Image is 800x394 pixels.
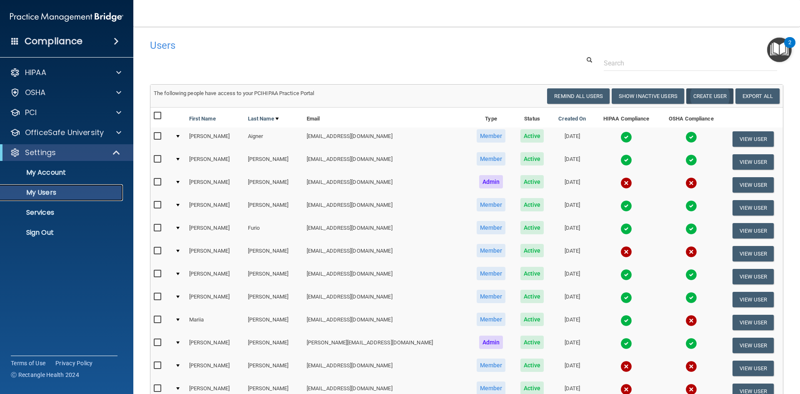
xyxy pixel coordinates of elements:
[479,336,503,349] span: Admin
[547,88,610,104] button: Remind All Users
[10,128,121,138] a: OfficeSafe University
[245,219,303,242] td: Furio
[5,188,119,197] p: My Users
[245,311,303,334] td: [PERSON_NAME]
[10,108,121,118] a: PCI
[25,128,104,138] p: OfficeSafe University
[520,221,544,234] span: Active
[10,148,121,158] a: Settings
[732,246,774,261] button: View User
[520,359,544,372] span: Active
[551,357,593,380] td: [DATE]
[186,151,245,173] td: [PERSON_NAME]
[11,359,45,367] a: Terms of Use
[558,114,586,124] a: Created On
[520,290,544,303] span: Active
[612,88,684,104] button: Show Inactive Users
[685,246,697,258] img: cross.ca9f0e7f.svg
[620,131,632,143] img: tick.e7d51cea.svg
[685,131,697,143] img: tick.e7d51cea.svg
[55,359,93,367] a: Privacy Policy
[551,219,593,242] td: [DATE]
[186,265,245,288] td: [PERSON_NAME]
[732,131,774,147] button: View User
[186,288,245,311] td: [PERSON_NAME]
[732,177,774,193] button: View User
[732,338,774,353] button: View User
[685,269,697,281] img: tick.e7d51cea.svg
[25,35,82,47] h4: Compliance
[477,290,506,303] span: Member
[620,177,632,189] img: cross.ca9f0e7f.svg
[11,371,79,379] span: Ⓒ Rectangle Health 2024
[469,108,513,128] th: Type
[520,129,544,143] span: Active
[620,154,632,166] img: tick.e7d51cea.svg
[303,334,469,357] td: [PERSON_NAME][EMAIL_ADDRESS][DOMAIN_NAME]
[25,68,46,78] p: HIPAA
[303,265,469,288] td: [EMAIL_ADDRESS][DOMAIN_NAME]
[245,242,303,265] td: [PERSON_NAME]
[551,196,593,219] td: [DATE]
[732,292,774,307] button: View User
[245,196,303,219] td: [PERSON_NAME]
[186,128,245,151] td: [PERSON_NAME]
[245,128,303,151] td: Aigner
[479,175,503,188] span: Admin
[620,246,632,258] img: cross.ca9f0e7f.svg
[5,168,119,177] p: My Account
[551,173,593,196] td: [DATE]
[186,334,245,357] td: [PERSON_NAME]
[477,313,506,326] span: Member
[685,315,697,326] img: cross.ca9f0e7f.svg
[303,357,469,380] td: [EMAIL_ADDRESS][DOMAIN_NAME]
[477,221,506,234] span: Member
[551,311,593,334] td: [DATE]
[186,311,245,334] td: Mariia
[620,269,632,281] img: tick.e7d51cea.svg
[732,154,774,170] button: View User
[732,269,774,284] button: View User
[245,265,303,288] td: [PERSON_NAME]
[186,196,245,219] td: [PERSON_NAME]
[520,313,544,326] span: Active
[245,151,303,173] td: [PERSON_NAME]
[620,223,632,235] img: tick.e7d51cea.svg
[477,359,506,372] span: Member
[477,244,506,257] span: Member
[551,288,593,311] td: [DATE]
[303,219,469,242] td: [EMAIL_ADDRESS][DOMAIN_NAME]
[620,361,632,372] img: cross.ca9f0e7f.svg
[154,90,315,96] span: The following people have access to your PCIHIPAA Practice Portal
[685,200,697,212] img: tick.e7d51cea.svg
[520,244,544,257] span: Active
[620,338,632,349] img: tick.e7d51cea.svg
[685,292,697,304] img: tick.e7d51cea.svg
[593,108,659,128] th: HIPAA Compliance
[520,198,544,211] span: Active
[604,55,777,71] input: Search
[685,338,697,349] img: tick.e7d51cea.svg
[10,9,123,25] img: PMB logo
[520,336,544,349] span: Active
[767,38,792,62] button: Open Resource Center, 2 new notifications
[150,40,514,51] h4: Users
[477,198,506,211] span: Member
[620,200,632,212] img: tick.e7d51cea.svg
[620,292,632,304] img: tick.e7d51cea.svg
[551,334,593,357] td: [DATE]
[303,173,469,196] td: [EMAIL_ADDRESS][DOMAIN_NAME]
[186,173,245,196] td: [PERSON_NAME]
[685,361,697,372] img: cross.ca9f0e7f.svg
[186,219,245,242] td: [PERSON_NAME]
[477,267,506,280] span: Member
[303,108,469,128] th: Email
[659,108,723,128] th: OSHA Compliance
[245,173,303,196] td: [PERSON_NAME]
[551,128,593,151] td: [DATE]
[520,175,544,188] span: Active
[551,151,593,173] td: [DATE]
[520,152,544,166] span: Active
[245,334,303,357] td: [PERSON_NAME]
[520,267,544,280] span: Active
